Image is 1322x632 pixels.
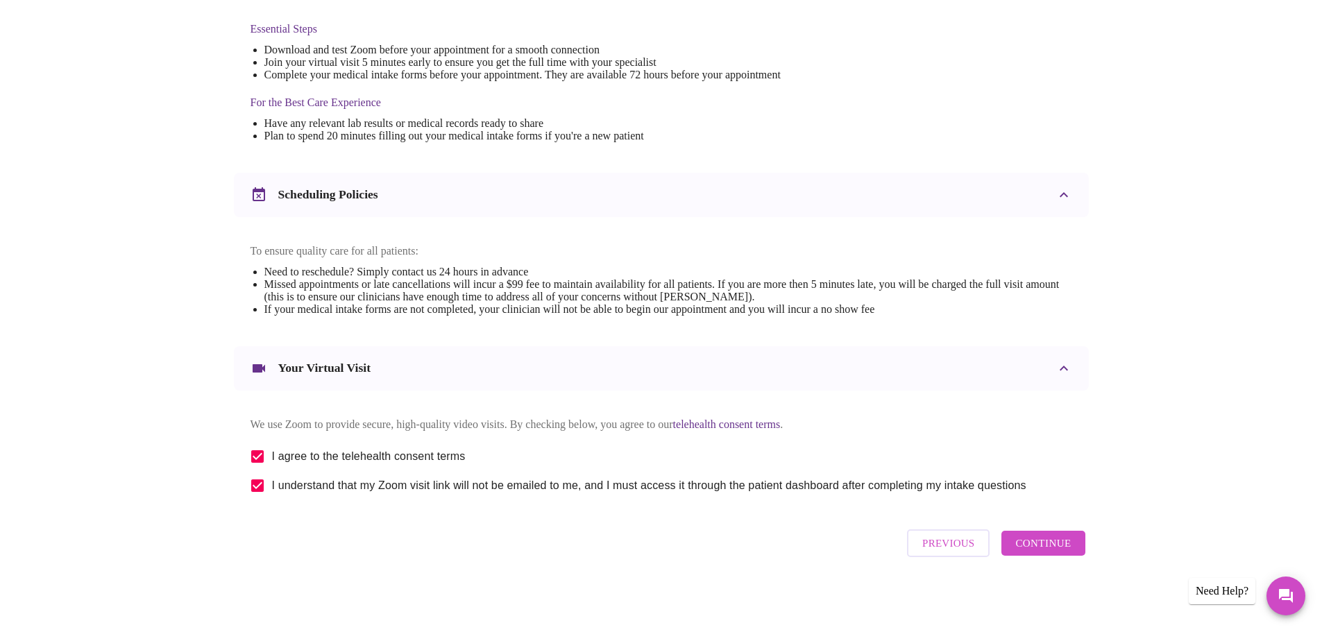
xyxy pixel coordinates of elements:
[264,278,1072,303] li: Missed appointments or late cancellations will incur a $99 fee to maintain availability for all p...
[272,477,1026,494] span: I understand that my Zoom visit link will not be emailed to me, and I must access it through the ...
[251,23,781,35] h4: Essential Steps
[264,130,781,142] li: Plan to spend 20 minutes filling out your medical intake forms if you're a new patient
[272,448,466,465] span: I agree to the telehealth consent terms
[1189,578,1255,604] div: Need Help?
[278,361,371,375] h3: Your Virtual Visit
[264,44,781,56] li: Download and test Zoom before your appointment for a smooth connection
[278,187,378,202] h3: Scheduling Policies
[1266,577,1305,615] button: Messages
[264,266,1072,278] li: Need to reschedule? Simply contact us 24 hours in advance
[1001,531,1085,556] button: Continue
[264,56,781,69] li: Join your virtual visit 5 minutes early to ensure you get the full time with your specialist
[234,346,1089,391] div: Your Virtual Visit
[673,418,781,430] a: telehealth consent terms
[264,303,1072,316] li: If your medical intake forms are not completed, your clinician will not be able to begin our appo...
[922,534,974,552] span: Previous
[251,245,1072,257] p: To ensure quality care for all patients:
[251,96,781,109] h4: For the Best Care Experience
[264,69,781,81] li: Complete your medical intake forms before your appointment. They are available 72 hours before yo...
[1015,534,1071,552] span: Continue
[234,173,1089,217] div: Scheduling Policies
[907,529,990,557] button: Previous
[264,117,781,130] li: Have any relevant lab results or medical records ready to share
[251,418,1072,431] p: We use Zoom to provide secure, high-quality video visits. By checking below, you agree to our .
